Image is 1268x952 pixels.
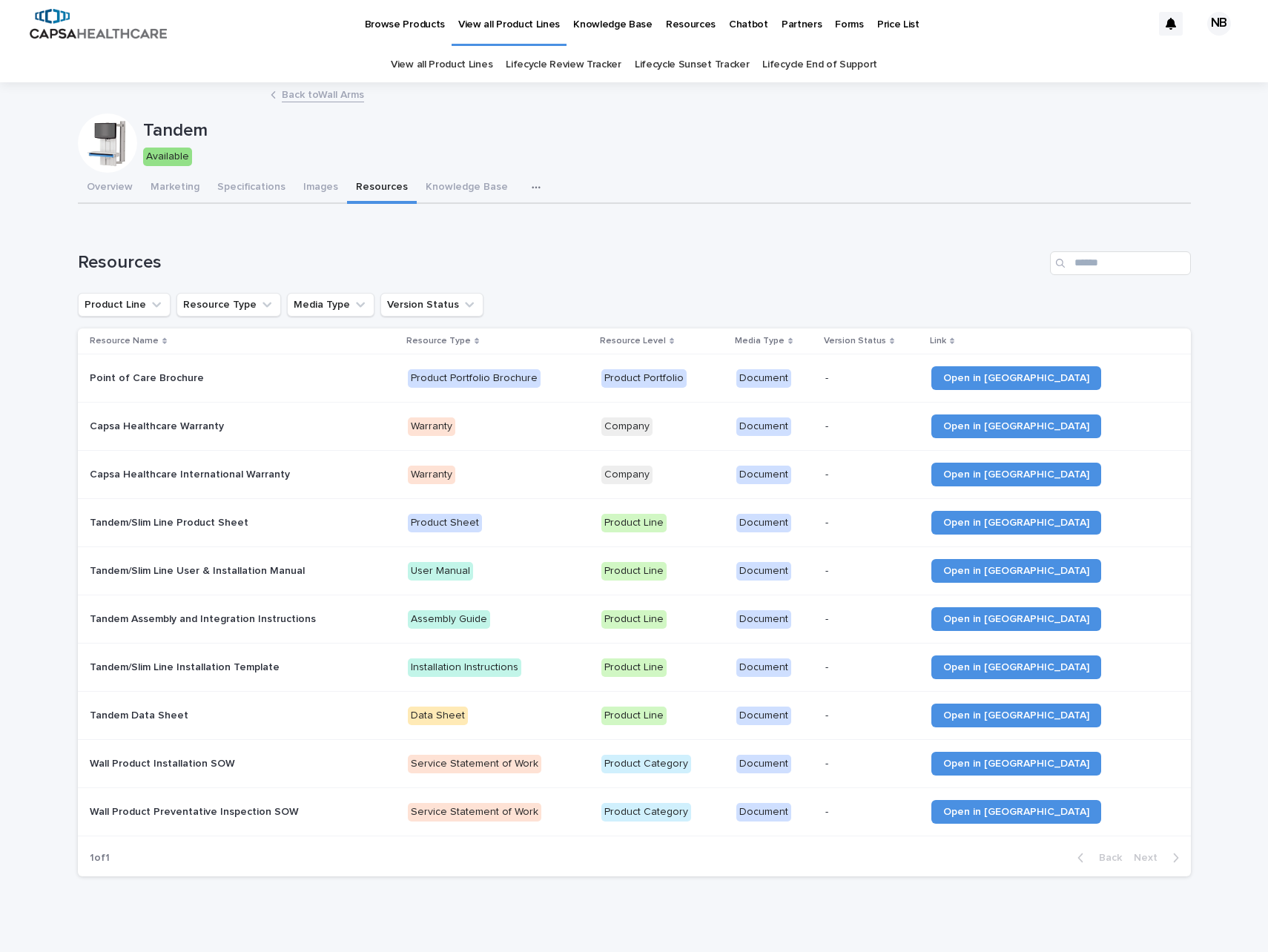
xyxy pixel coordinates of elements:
button: Media Type [287,293,374,317]
button: Specifications [208,173,294,204]
span: Open in [GEOGRAPHIC_DATA] [943,710,1089,721]
p: - [825,372,919,385]
p: Tandem [143,120,1185,142]
p: Tandem Assembly and Integration Instructions [90,610,319,626]
div: Document [736,707,791,725]
a: Open in [GEOGRAPHIC_DATA] [931,414,1101,438]
span: Open in [GEOGRAPHIC_DATA] [943,662,1089,672]
a: Lifecycle End of Support [762,47,877,82]
p: - [825,420,919,433]
div: NB [1207,12,1231,36]
tr: Tandem/Slim Line Product SheetTandem/Slim Line Product Sheet Product SheetProduct LineDocument-Op... [78,499,1191,547]
div: Product Line [601,514,667,532]
div: Product Line [601,658,667,677]
div: Document [736,755,791,773]
tr: Wall Product Installation SOWWall Product Installation SOW Service Statement of WorkProduct Categ... [78,740,1191,788]
div: Document [736,803,791,822]
p: Tandem Data Sheet [90,707,191,722]
div: Company [601,466,653,484]
div: Warranty [408,466,455,484]
p: Media Type [735,333,785,349]
input: Search [1050,251,1191,275]
div: Product Line [601,610,667,629]
div: Product Category [601,803,691,822]
button: Knowledge Base [417,173,517,204]
p: - [825,758,919,770]
tr: Point of Care BrochurePoint of Care Brochure Product Portfolio BrochureProduct PortfolioDocument-... [78,354,1191,403]
div: Product Category [601,755,691,773]
p: - [825,565,919,578]
tr: Capsa Healthcare WarrantyCapsa Healthcare Warranty WarrantyCompanyDocument-Open in [GEOGRAPHIC_DATA] [78,403,1191,451]
div: Service Statement of Work [408,755,541,773]
p: Wall Product Installation SOW [90,755,238,770]
p: Tandem/Slim Line User & Installation Manual [90,562,308,578]
p: Link [930,333,946,349]
a: Open in [GEOGRAPHIC_DATA] [931,511,1101,535]
a: Open in [GEOGRAPHIC_DATA] [931,559,1101,583]
p: Tandem/Slim Line Installation Template [90,658,283,674]
p: Resource Name [90,333,159,349]
div: Assembly Guide [408,610,490,629]
tr: Wall Product Preventative Inspection SOWWall Product Preventative Inspection SOW Service Statemen... [78,788,1191,836]
a: Lifecycle Review Tracker [506,47,621,82]
div: Document [736,658,791,677]
div: Product Sheet [408,514,482,532]
span: Open in [GEOGRAPHIC_DATA] [943,373,1089,383]
button: Marketing [142,173,208,204]
p: Tandem/Slim Line Product Sheet [90,514,251,529]
tr: Tandem Assembly and Integration InstructionsTandem Assembly and Integration Instructions Assembly... [78,595,1191,644]
p: - [825,517,919,529]
div: Product Line [601,707,667,725]
span: Open in [GEOGRAPHIC_DATA] [943,614,1089,624]
span: Next [1134,853,1166,863]
p: 1 of 1 [78,840,122,876]
h1: Resources [78,252,1044,274]
button: Back [1066,851,1128,865]
span: Back [1090,853,1122,863]
div: Product Portfolio Brochure [408,369,541,388]
div: Company [601,417,653,436]
span: Open in [GEOGRAPHIC_DATA] [943,469,1089,480]
button: Resources [347,173,417,204]
div: Document [736,562,791,581]
span: Open in [GEOGRAPHIC_DATA] [943,807,1089,817]
a: Lifecycle Sunset Tracker [635,47,750,82]
p: Version Status [824,333,886,349]
p: - [825,806,919,819]
button: Images [294,173,347,204]
span: Open in [GEOGRAPHIC_DATA] [943,758,1089,769]
p: - [825,469,919,481]
div: Document [736,466,791,484]
a: Open in [GEOGRAPHIC_DATA] [931,607,1101,631]
button: Overview [78,173,142,204]
tr: Tandem/Slim Line User & Installation ManualTandem/Slim Line User & Installation Manual User Manua... [78,547,1191,595]
tr: Tandem/Slim Line Installation TemplateTandem/Slim Line Installation Template Installation Instruc... [78,644,1191,692]
span: Open in [GEOGRAPHIC_DATA] [943,518,1089,528]
p: Wall Product Preventative Inspection SOW [90,803,302,819]
div: Installation Instructions [408,658,521,677]
tr: Tandem Data SheetTandem Data Sheet Data SheetProduct LineDocument-Open in [GEOGRAPHIC_DATA] [78,692,1191,740]
div: Document [736,417,791,436]
div: Product Line [601,562,667,581]
button: Next [1128,851,1191,865]
p: - [825,710,919,722]
a: Open in [GEOGRAPHIC_DATA] [931,704,1101,727]
div: User Manual [408,562,473,581]
a: Open in [GEOGRAPHIC_DATA] [931,800,1101,824]
p: Resource Type [406,333,471,349]
button: Product Line [78,293,171,317]
p: - [825,661,919,674]
span: Open in [GEOGRAPHIC_DATA] [943,566,1089,576]
button: Resource Type [176,293,281,317]
div: Available [143,148,192,166]
button: Version Status [380,293,483,317]
div: Document [736,514,791,532]
p: - [825,613,919,626]
a: Back toWall Arms [282,85,364,102]
tr: Capsa Healthcare International WarrantyCapsa Healthcare International Warranty WarrantyCompanyDoc... [78,451,1191,499]
a: View all Product Lines [391,47,492,82]
div: Warranty [408,417,455,436]
a: Open in [GEOGRAPHIC_DATA] [931,366,1101,390]
div: Service Statement of Work [408,803,541,822]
